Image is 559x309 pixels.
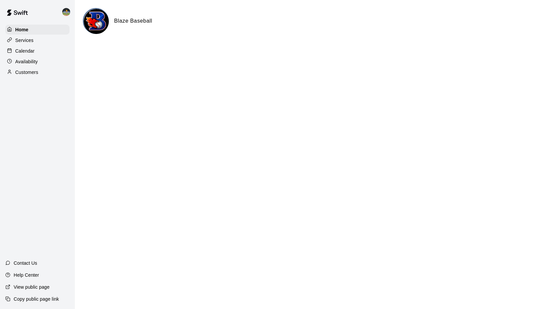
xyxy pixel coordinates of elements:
p: Help Center [14,272,39,278]
div: Mike Morrison III [61,5,75,19]
a: Calendar [5,46,70,56]
p: Calendar [15,48,35,54]
p: Copy public page link [14,296,59,302]
h6: Blaze Baseball [114,17,152,25]
img: Blaze Baseball logo [84,9,109,34]
a: Customers [5,67,70,77]
p: View public page [14,284,50,290]
p: Availability [15,58,38,65]
p: Contact Us [14,260,37,266]
p: Customers [15,69,38,76]
img: Mike Morrison III [62,8,70,16]
p: Services [15,37,34,44]
a: Services [5,35,70,45]
a: Home [5,25,70,35]
p: Home [15,26,29,33]
a: Availability [5,57,70,67]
